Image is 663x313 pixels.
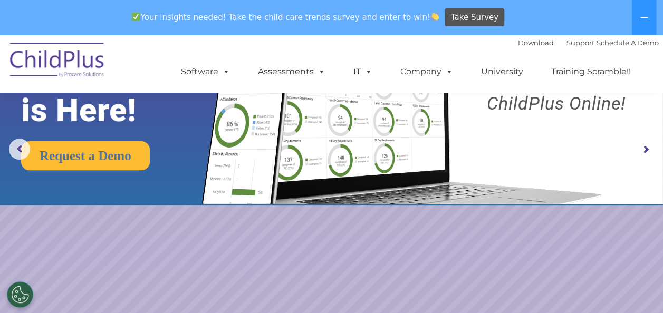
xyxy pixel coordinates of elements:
[445,8,504,27] a: Take Survey
[21,19,233,129] rs-layer: The Future of ChildPlus is Here!
[597,38,659,47] a: Schedule A Demo
[470,61,534,82] a: University
[431,13,439,21] img: 👏
[147,113,191,121] span: Phone number
[147,70,179,77] span: Last name
[21,141,150,170] a: Request a Demo
[458,27,655,112] rs-layer: Boost your productivity and streamline your success in ChildPlus Online!
[518,38,659,47] font: |
[128,7,444,27] span: Your insights needed! Take the child care trends survey and enter to win!
[343,61,383,82] a: IT
[170,61,241,82] a: Software
[566,38,594,47] a: Support
[7,281,33,308] button: Cookies Settings
[451,8,498,27] span: Take Survey
[390,61,464,82] a: Company
[247,61,336,82] a: Assessments
[518,38,554,47] a: Download
[132,13,140,21] img: ✅
[5,35,110,88] img: ChildPlus by Procare Solutions
[541,61,641,82] a: Training Scramble!!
